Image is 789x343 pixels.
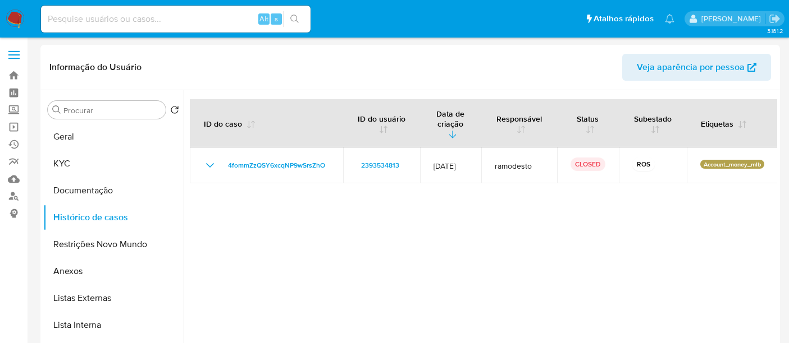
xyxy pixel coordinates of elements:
input: Pesquise usuários ou casos... [41,12,311,26]
input: Procurar [63,105,161,115]
button: KYC [43,150,184,177]
button: Restrições Novo Mundo [43,231,184,258]
span: s [275,13,278,24]
span: Alt [259,13,268,24]
button: Listas Externas [43,285,184,312]
span: Atalhos rápidos [594,13,654,25]
h1: Informação do Usuário [49,62,142,73]
button: Lista Interna [43,312,184,339]
button: Histórico de casos [43,204,184,231]
span: Veja aparência por pessoa [637,54,745,81]
button: Geral [43,123,184,150]
button: search-icon [283,11,306,27]
button: Retornar ao pedido padrão [170,105,179,118]
button: Procurar [52,105,61,114]
p: erico.trevizan@mercadopago.com.br [701,13,765,24]
button: Anexos [43,258,184,285]
a: Sair [769,13,781,25]
a: Notificações [665,14,674,24]
button: Documentação [43,177,184,204]
button: Veja aparência por pessoa [622,54,771,81]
